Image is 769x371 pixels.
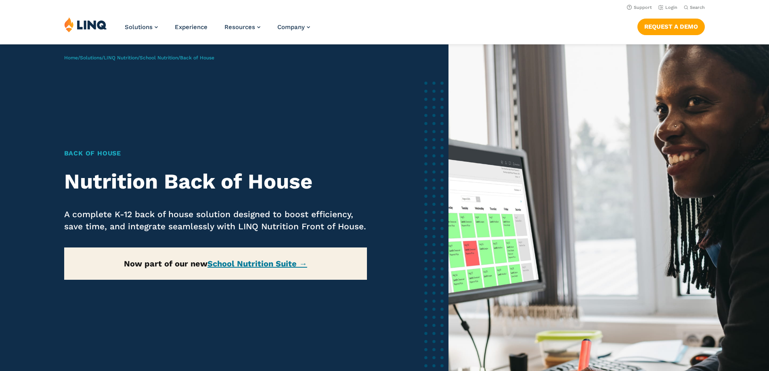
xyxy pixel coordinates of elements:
[125,23,158,31] a: Solutions
[64,55,78,61] a: Home
[224,23,255,31] span: Resources
[140,55,178,61] a: School Nutrition
[277,23,305,31] span: Company
[277,23,310,31] a: Company
[64,17,107,32] img: LINQ | K‑12 Software
[637,17,705,35] nav: Button Navigation
[104,55,138,61] a: LINQ Nutrition
[64,169,312,194] strong: Nutrition Back of House
[175,23,207,31] a: Experience
[207,259,307,268] a: School Nutrition Suite →
[125,23,153,31] span: Solutions
[80,55,102,61] a: Solutions
[124,259,307,268] strong: Now part of our new
[64,208,367,233] p: A complete K-12 back of house solution designed to boost efficiency, save time, and integrate sea...
[637,19,705,35] a: Request a Demo
[64,55,214,61] span: / / / /
[224,23,260,31] a: Resources
[64,149,367,158] h1: Back of House
[125,17,310,44] nav: Primary Navigation
[627,5,652,10] a: Support
[684,4,705,10] button: Open Search Bar
[658,5,677,10] a: Login
[690,5,705,10] span: Search
[180,55,214,61] span: Back of House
